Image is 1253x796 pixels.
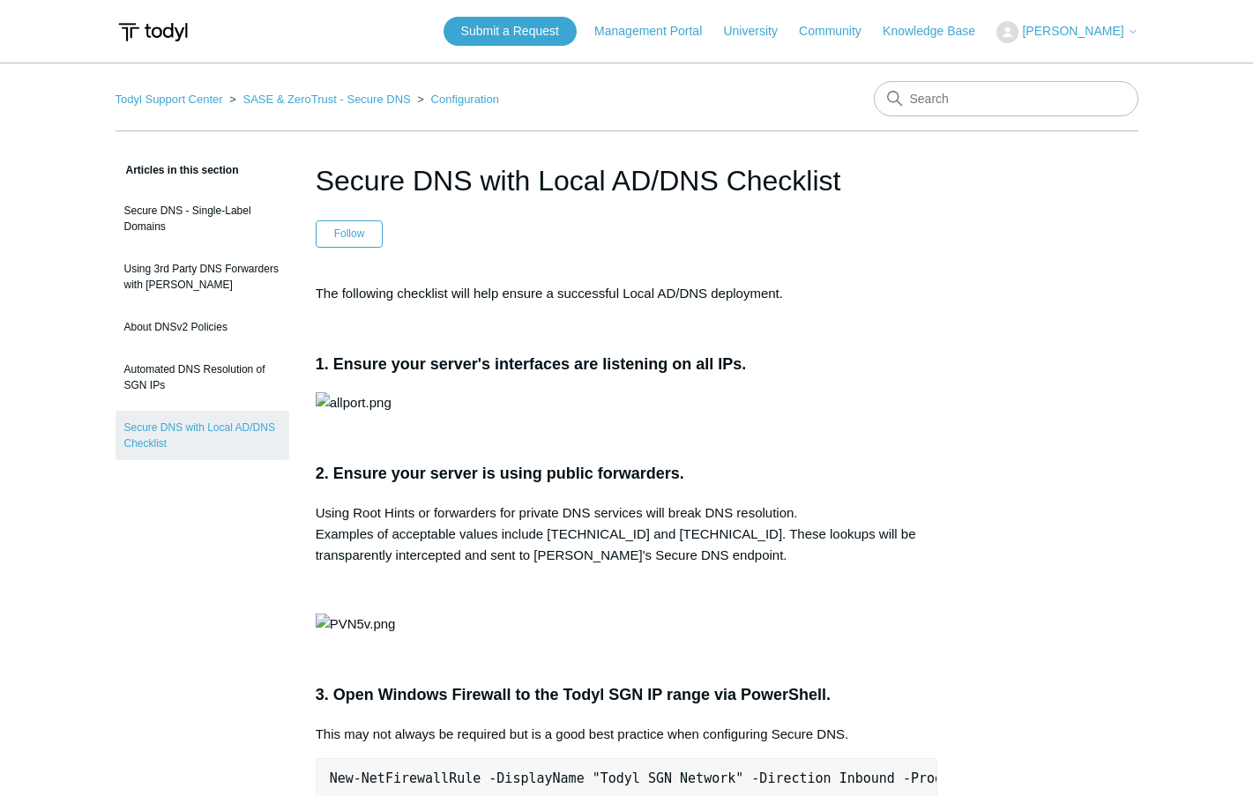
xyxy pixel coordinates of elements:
[316,724,938,745] p: This may not always be required but is a good best practice when configuring Secure DNS.
[116,310,289,344] a: About DNSv2 Policies
[594,22,720,41] a: Management Portal
[431,93,499,106] a: Configuration
[316,392,392,413] img: allport.png
[996,21,1137,43] button: [PERSON_NAME]
[874,81,1138,116] input: Search
[116,93,227,106] li: Todyl Support Center
[316,461,938,487] h3: 2. Ensure your server is using public forwarders.
[226,93,414,106] li: SASE & ZeroTrust - Secure DNS
[242,93,410,106] a: SASE & ZeroTrust - Secure DNS
[116,164,239,176] span: Articles in this section
[799,22,879,41] a: Community
[316,283,938,304] p: The following checklist will help ensure a successful Local AD/DNS deployment.
[883,22,993,41] a: Knowledge Base
[116,93,223,106] a: Todyl Support Center
[116,252,289,301] a: Using 3rd Party DNS Forwarders with [PERSON_NAME]
[316,614,396,635] img: PVN5v.png
[316,682,938,708] h3: 3. Open Windows Firewall to the Todyl SGN IP range via PowerShell.
[316,160,938,202] h1: Secure DNS with Local AD/DNS Checklist
[316,352,938,377] h3: 1. Ensure your server's interfaces are listening on all IPs.
[116,411,289,460] a: Secure DNS with Local AD/DNS Checklist
[316,220,384,247] button: Follow Article
[316,502,938,566] p: Using Root Hints or forwarders for private DNS services will break DNS resolution. Examples of ac...
[723,22,794,41] a: University
[414,93,499,106] li: Configuration
[116,353,289,402] a: Automated DNS Resolution of SGN IPs
[1022,24,1123,38] span: [PERSON_NAME]
[116,194,289,243] a: Secure DNS - Single-Label Domains
[444,17,577,46] a: Submit a Request
[116,16,190,48] img: Todyl Support Center Help Center home page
